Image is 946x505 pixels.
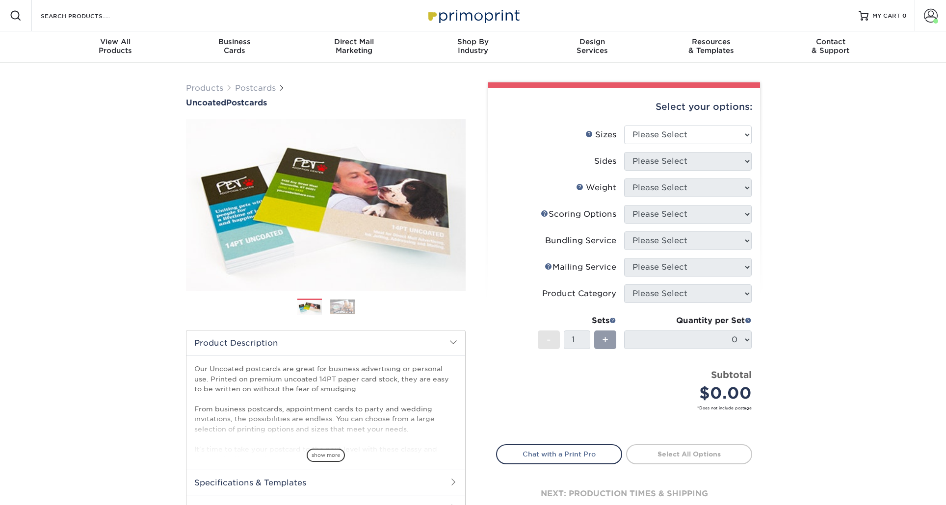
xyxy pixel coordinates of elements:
[532,37,652,46] span: Design
[186,98,466,107] a: UncoatedPostcards
[541,208,616,220] div: Scoring Options
[186,330,465,355] h2: Product Description
[902,12,907,19] span: 0
[542,288,616,300] div: Product Category
[496,88,752,126] div: Select your options:
[576,182,616,194] div: Weight
[652,37,771,55] div: & Templates
[585,129,616,141] div: Sizes
[186,108,466,302] img: Uncoated 01
[186,98,226,107] span: Uncoated
[652,31,771,63] a: Resources& Templates
[771,37,890,55] div: & Support
[532,31,652,63] a: DesignServices
[424,5,522,26] img: Primoprint
[631,381,752,405] div: $0.00
[294,37,414,55] div: Marketing
[594,155,616,167] div: Sides
[56,31,175,63] a: View AllProducts
[626,444,752,464] a: Select All Options
[504,405,752,411] small: *Does not include postage
[545,261,616,273] div: Mailing Service
[186,83,223,93] a: Products
[186,98,466,107] h1: Postcards
[330,299,355,314] img: Postcards 02
[297,299,322,316] img: Postcards 01
[771,31,890,63] a: Contact& Support
[235,83,276,93] a: Postcards
[194,364,457,464] p: Our Uncoated postcards are great for business advertising or personal use. Printed on premium unc...
[414,37,533,46] span: Shop By
[175,31,294,63] a: BusinessCards
[771,37,890,46] span: Contact
[711,369,752,380] strong: Subtotal
[307,449,345,462] span: show more
[652,37,771,46] span: Resources
[872,12,900,20] span: MY CART
[547,332,551,347] span: -
[602,332,608,347] span: +
[496,444,622,464] a: Chat with a Print Pro
[538,315,616,327] div: Sets
[175,37,294,55] div: Cards
[56,37,175,46] span: View All
[545,235,616,247] div: Bundling Service
[624,315,752,327] div: Quantity per Set
[294,31,414,63] a: Direct MailMarketing
[414,31,533,63] a: Shop ByIndustry
[186,470,465,495] h2: Specifications & Templates
[175,37,294,46] span: Business
[40,10,135,22] input: SEARCH PRODUCTS.....
[294,37,414,46] span: Direct Mail
[532,37,652,55] div: Services
[414,37,533,55] div: Industry
[56,37,175,55] div: Products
